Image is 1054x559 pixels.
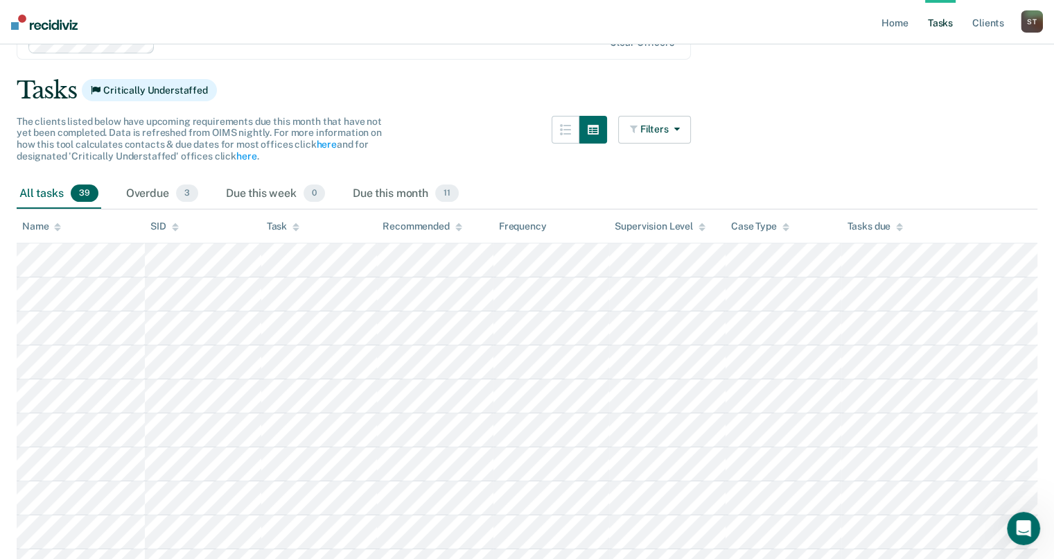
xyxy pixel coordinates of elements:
div: SID [150,221,179,232]
div: Tasks [17,76,1037,105]
div: Tasks due [847,221,903,232]
span: 3 [176,184,198,203]
div: Name [22,221,61,232]
span: Critically Understaffed [82,79,217,101]
div: Overdue3 [123,179,201,209]
div: Task [267,221,299,232]
div: Recommended [383,221,462,232]
div: S T [1021,10,1043,33]
div: Due this week0 [223,179,328,209]
div: Supervision Level [615,221,705,232]
span: 39 [71,184,98,203]
span: 11 [435,184,459,203]
img: Recidiviz [11,15,78,30]
div: Case Type [731,221,789,232]
span: 0 [304,184,325,203]
iframe: Intercom live chat [1007,512,1040,545]
span: The clients listed below have upcoming requirements due this month that have not yet been complet... [17,116,382,162]
div: Frequency [499,221,547,232]
button: ST [1021,10,1043,33]
div: Due this month11 [350,179,462,209]
button: Filters [618,116,692,144]
div: All tasks39 [17,179,101,209]
a: here [316,139,336,150]
a: here [236,150,256,162]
